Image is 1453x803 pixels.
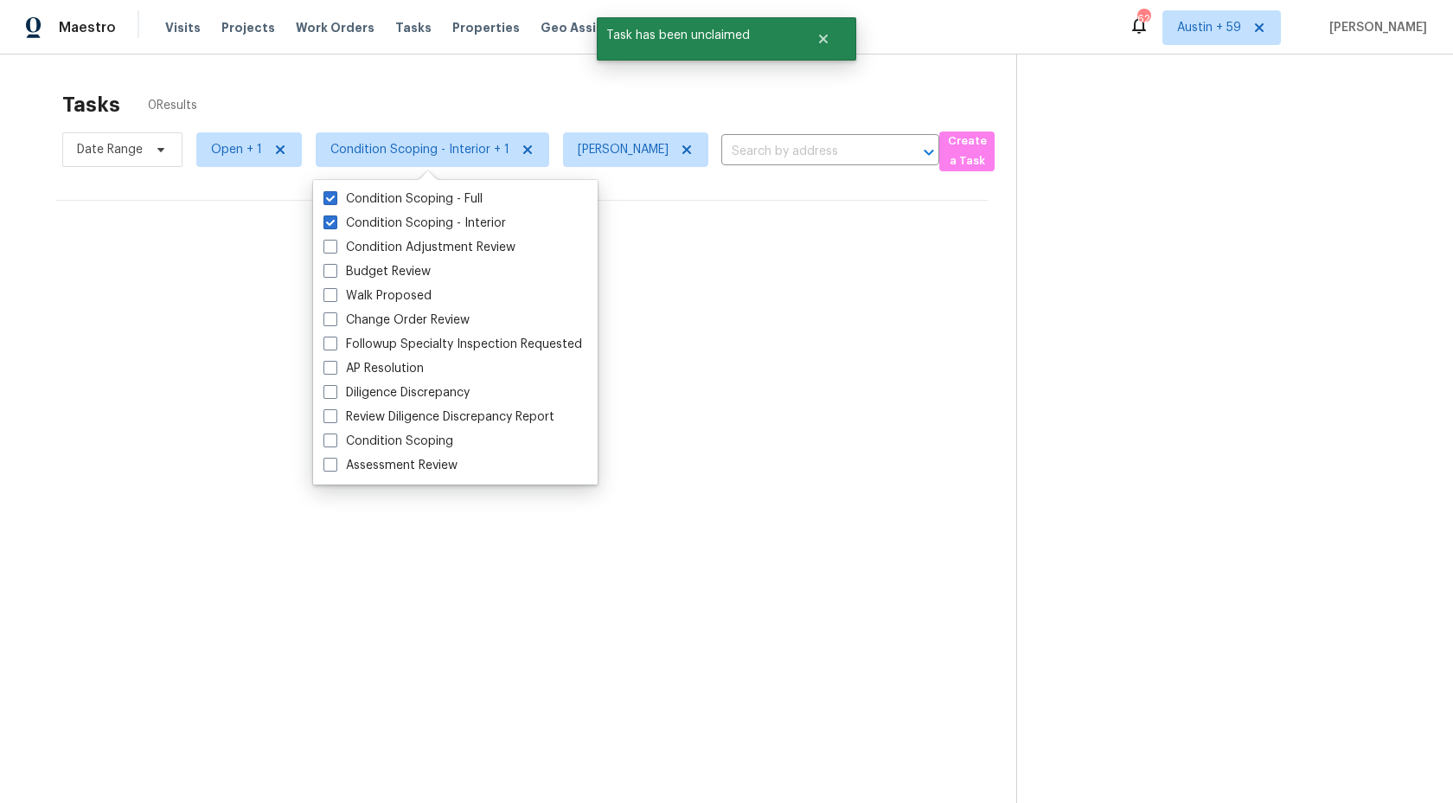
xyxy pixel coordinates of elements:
[323,263,431,280] label: Budget Review
[323,433,453,450] label: Condition Scoping
[148,97,197,114] span: 0 Results
[323,408,554,426] label: Review Diligence Discrepancy Report
[323,287,432,305] label: Walk Proposed
[541,19,653,36] span: Geo Assignments
[1177,19,1241,36] span: Austin + 59
[721,138,891,165] input: Search by address
[296,19,374,36] span: Work Orders
[211,141,262,158] span: Open + 1
[323,190,483,208] label: Condition Scoping - Full
[323,215,506,232] label: Condition Scoping - Interior
[330,141,509,158] span: Condition Scoping - Interior + 1
[323,384,470,401] label: Diligence Discrepancy
[795,22,852,56] button: Close
[323,457,458,474] label: Assessment Review
[323,239,515,256] label: Condition Adjustment Review
[597,17,795,54] span: Task has been unclaimed
[1322,19,1427,36] span: [PERSON_NAME]
[323,336,582,353] label: Followup Specialty Inspection Requested
[77,141,143,158] span: Date Range
[221,19,275,36] span: Projects
[939,132,995,171] button: Create a Task
[578,141,669,158] span: [PERSON_NAME]
[323,360,424,377] label: AP Resolution
[59,19,116,36] span: Maestro
[395,22,432,34] span: Tasks
[165,19,201,36] span: Visits
[1137,10,1149,28] div: 620
[452,19,520,36] span: Properties
[948,132,986,171] span: Create a Task
[917,140,941,164] button: Open
[323,312,470,329] label: Change Order Review
[62,96,120,113] h2: Tasks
